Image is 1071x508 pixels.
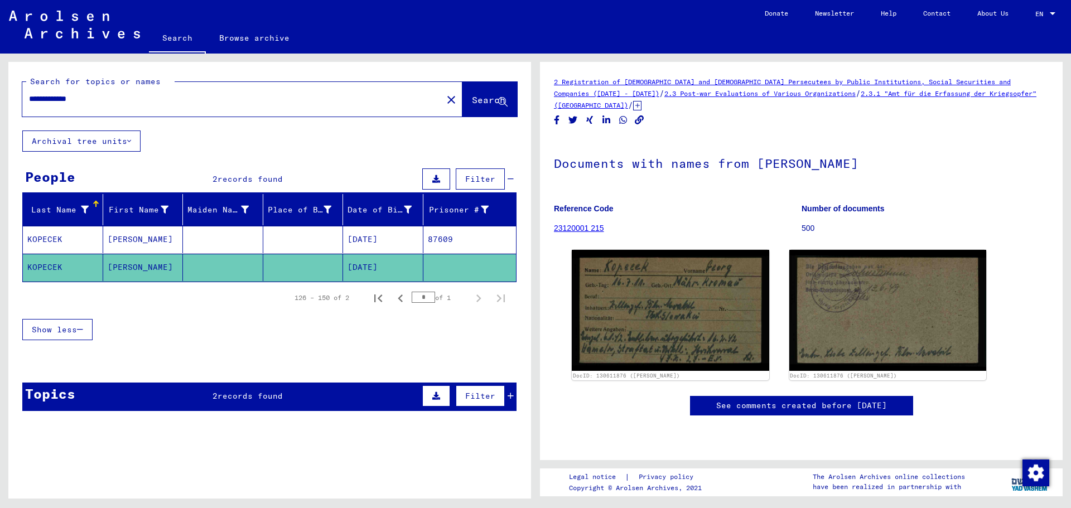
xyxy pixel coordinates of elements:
div: People [25,167,75,187]
span: / [628,100,633,110]
b: Number of documents [802,204,885,213]
mat-cell: 87609 [423,226,517,253]
span: Filter [465,391,495,401]
span: EN [1035,10,1048,18]
button: Share on LinkedIn [601,113,612,127]
div: Maiden Name [187,204,249,216]
div: First Name [108,204,169,216]
mat-header-cell: Date of Birth [343,194,423,225]
mat-cell: [PERSON_NAME] [103,254,184,281]
div: Maiden Name [187,201,263,219]
mat-cell: [DATE] [343,254,423,281]
span: / [659,88,664,98]
button: Show less [22,319,93,340]
div: Prisoner # [428,201,503,219]
a: 23120001 215 [554,224,604,233]
a: See comments created before [DATE] [716,400,887,412]
button: Next page [467,287,490,309]
h1: Documents with names from [PERSON_NAME] [554,138,1049,187]
mat-header-cell: First Name [103,194,184,225]
a: DocID: 130611876 ([PERSON_NAME]) [790,372,897,379]
mat-header-cell: Place of Birth [263,194,344,225]
p: The Arolsen Archives online collections [813,472,965,482]
img: Arolsen_neg.svg [9,11,140,38]
div: 126 – 150 of 2 [295,293,349,303]
div: First Name [108,201,183,219]
button: Share on Twitter [567,113,579,127]
mat-header-cell: Prisoner # [423,194,517,225]
a: 2 Registration of [DEMOGRAPHIC_DATA] and [DEMOGRAPHIC_DATA] Persecutees by Public Institutions, S... [554,78,1011,98]
button: Filter [456,385,505,407]
a: Browse archive [206,25,303,51]
mat-cell: KOPECEK [23,254,103,281]
span: / [856,88,861,98]
div: Change consent [1022,459,1049,486]
span: Filter [465,174,495,184]
p: Copyright © Arolsen Archives, 2021 [569,483,707,493]
mat-cell: KOPECEK [23,226,103,253]
button: Previous page [389,287,412,309]
button: Share on WhatsApp [617,113,629,127]
img: 002.jpg [789,250,987,371]
img: Change consent [1022,459,1049,486]
div: Date of Birth [348,201,426,219]
div: Prisoner # [428,204,489,216]
img: yv_logo.png [1009,468,1051,496]
a: Legal notice [569,471,625,483]
button: First page [367,287,389,309]
span: records found [218,174,283,184]
div: Date of Birth [348,204,412,216]
button: Clear [440,88,462,110]
button: Share on Xing [584,113,596,127]
button: Filter [456,168,505,190]
a: Privacy policy [630,471,707,483]
div: of 1 [412,292,467,303]
span: Show less [32,325,77,335]
mat-icon: close [445,93,458,107]
a: Search [149,25,206,54]
span: 2 [213,391,218,401]
button: Archival tree units [22,130,141,152]
span: Search [472,94,505,105]
b: Reference Code [554,204,614,213]
div: Topics [25,384,75,404]
img: 001.jpg [572,250,769,371]
mat-header-cell: Maiden Name [183,194,263,225]
span: records found [218,391,283,401]
mat-header-cell: Last Name [23,194,103,225]
button: Search [462,82,517,117]
span: 2 [213,174,218,184]
button: Last page [490,287,512,309]
p: 500 [802,222,1049,234]
mat-cell: [DATE] [343,226,423,253]
button: Share on Facebook [551,113,563,127]
mat-cell: [PERSON_NAME] [103,226,184,253]
div: Place of Birth [268,204,332,216]
button: Copy link [634,113,645,127]
a: 2.3 Post-war Evaluations of Various Organizations [664,89,856,98]
a: DocID: 130611876 ([PERSON_NAME]) [573,372,680,379]
mat-label: Search for topics or names [30,76,161,86]
div: Last Name [27,201,103,219]
div: Last Name [27,204,89,216]
div: | [569,471,707,483]
div: Place of Birth [268,201,346,219]
p: have been realized in partnership with [813,482,965,492]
